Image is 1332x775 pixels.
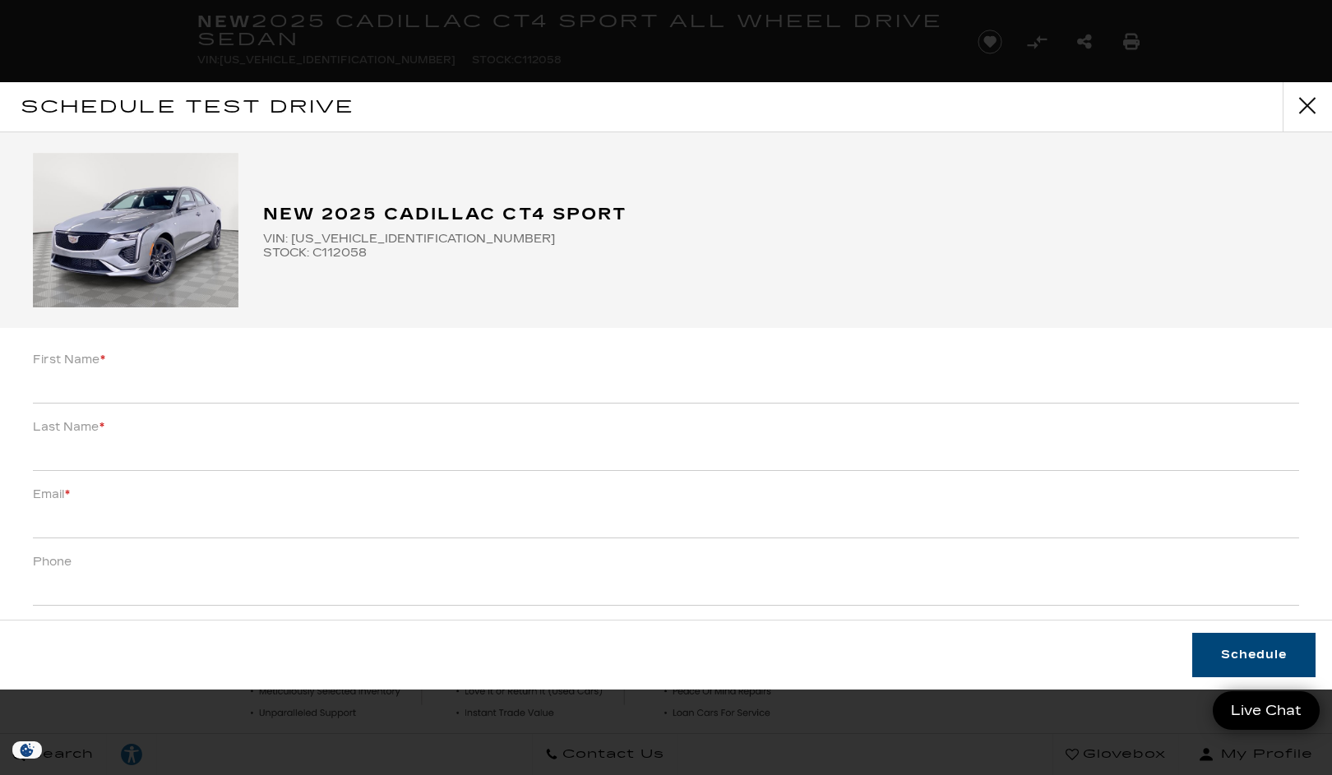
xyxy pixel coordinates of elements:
span: Live Chat [1223,701,1310,720]
label: Zip Code [33,618,91,641]
a: Live Chat [1213,691,1320,730]
span: STOCK: C112058 [263,246,1299,260]
label: Phone [33,551,72,574]
span: VIN: [US_VEHICLE_IDENTIFICATION_NUMBER] [263,232,1299,246]
h2: New 2025 Cadillac CT4 Sport [263,201,1299,228]
label: Last Name [33,416,104,439]
label: Email [33,483,70,506]
img: 2025 Cadillac CT4 Sport [33,153,238,307]
section: Click to Open Cookie Consent Modal [8,741,46,759]
label: First Name [33,348,105,371]
h2: Schedule Test Drive [21,94,355,121]
img: Opt-Out Icon [8,741,46,759]
button: Schedule [1192,633,1316,677]
button: close [1283,82,1332,131]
